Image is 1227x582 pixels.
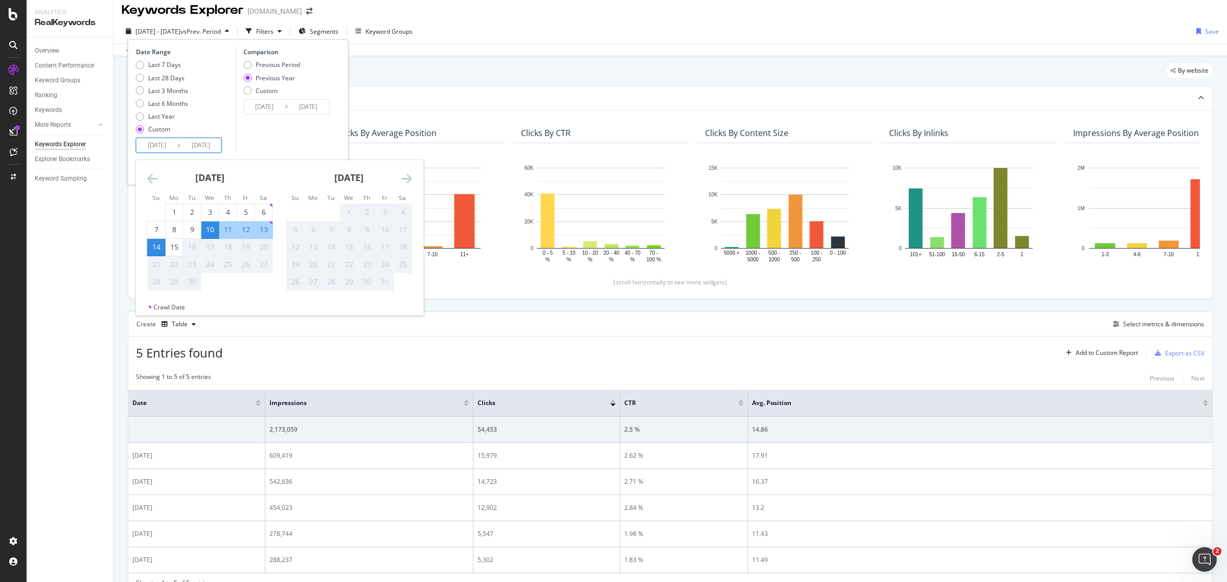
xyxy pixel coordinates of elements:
[1192,547,1217,572] iframe: Intercom live chat
[305,277,322,287] div: 27
[35,75,80,86] div: Keyword Groups
[256,86,278,95] div: Custom
[260,193,267,202] small: Sa
[525,192,534,198] text: 40K
[255,256,272,273] td: Not available. Saturday, September 27, 2025
[322,238,340,256] td: Not available. Tuesday, October 14, 2025
[35,120,96,130] a: More Reports
[358,221,376,238] td: Not available. Thursday, October 9, 2025
[136,372,211,385] div: Showing 1 to 5 of 5 entries
[269,398,448,408] span: Impressions
[195,171,224,184] strong: [DATE]
[304,273,322,290] td: Not available. Monday, October 27, 2025
[624,425,743,434] div: 2.5 %
[624,477,743,486] div: 2.71 %
[166,225,183,235] div: 8
[609,257,613,262] text: %
[899,245,902,251] text: 0
[183,204,201,221] td: Choose Tuesday, September 2, 2025 as your check-in date. It’s available.
[624,451,743,460] div: 2.62 %
[35,8,105,17] div: Analytics
[237,221,255,238] td: Selected. Friday, September 12, 2025
[136,344,223,361] span: 5 Entries found
[255,204,272,221] td: Choose Saturday, September 6, 2025 as your check-in date. It’s available.
[287,259,304,270] div: 19
[148,99,188,108] div: Last 6 Months
[184,207,201,217] div: 2
[306,8,312,15] div: arrow-right-arrow-left
[603,250,620,256] text: 20 - 40
[1191,374,1205,383] div: Next
[165,204,183,221] td: Choose Monday, September 1, 2025 as your check-in date. It’s available.
[219,238,237,256] td: Not available. Thursday, September 18, 2025
[394,256,412,273] td: Not available. Saturday, October 25, 2025
[323,225,340,235] div: 7
[180,138,221,152] input: End Date
[323,259,340,270] div: 21
[709,192,718,198] text: 10K
[255,242,272,252] div: 20
[35,90,57,101] div: Ranking
[376,225,394,235] div: 10
[136,99,188,108] div: Last 6 Months
[724,250,740,256] text: 5000 +
[1196,252,1205,257] text: 11+
[269,451,469,460] div: 609,419
[165,221,183,238] td: Choose Monday, September 8, 2025 as your check-in date. It’s available.
[340,277,358,287] div: 29
[910,252,922,257] text: 101+
[237,259,255,270] div: 26
[376,273,394,290] td: Not available. Friday, October 31, 2025
[148,86,188,95] div: Last 3 Months
[752,398,1188,408] span: Avg. Position
[427,252,438,257] text: 7-10
[1165,349,1205,357] div: Export as CSV
[1151,345,1205,361] button: Export as CSV
[148,225,165,235] div: 7
[135,27,180,36] span: [DATE] - [DATE]
[288,100,329,114] input: End Date
[746,250,760,256] text: 1000 -
[566,257,571,262] text: %
[340,256,358,273] td: Not available. Wednesday, October 22, 2025
[242,23,286,39] button: Filters
[35,173,87,184] div: Keyword Sampling
[340,238,358,256] td: Not available. Wednesday, October 15, 2025
[358,238,376,256] td: Not available. Thursday, October 16, 2025
[811,250,823,256] text: 100 -
[255,207,272,217] div: 6
[308,193,317,202] small: Mo
[376,277,394,287] div: 31
[649,250,658,256] text: 70 -
[542,250,553,256] text: 0 - 5
[243,74,300,82] div: Previous Year
[286,273,304,290] td: Not available. Sunday, October 26, 2025
[752,425,1208,434] div: 14.86
[255,259,272,270] div: 27
[219,207,237,217] div: 4
[169,193,178,202] small: Mo
[478,398,595,408] span: Clicks
[286,221,304,238] td: Not available. Sunday, October 5, 2025
[35,46,59,56] div: Overview
[1078,165,1085,171] text: 2M
[376,207,394,217] div: 3
[148,74,185,82] div: Last 28 Days
[340,207,358,217] div: 1
[747,257,759,262] text: 5000
[243,86,300,95] div: Custom
[358,277,376,287] div: 30
[310,27,338,36] span: Segments
[340,204,358,221] td: Not available. Wednesday, October 1, 2025
[376,259,394,270] div: 24
[304,256,322,273] td: Not available. Monday, October 20, 2025
[166,242,183,252] div: 15
[184,277,201,287] div: 30
[394,221,412,238] td: Not available. Saturday, October 11, 2025
[219,225,237,235] div: 11
[148,125,170,133] div: Custom
[323,277,340,287] div: 28
[394,204,412,221] td: Not available. Saturday, October 4, 2025
[136,125,188,133] div: Custom
[147,238,165,256] td: Selected as end date. Sunday, September 14, 2025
